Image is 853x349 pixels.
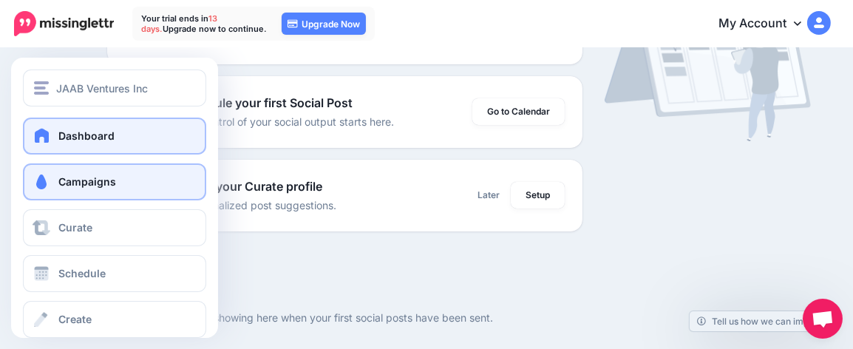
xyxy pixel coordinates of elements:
span: 13 days. [141,13,217,34]
button: JAAB Ventures Inc [23,70,206,106]
b: 3. Schedule your first Social Post [166,95,353,110]
h5: Performance [107,276,831,294]
a: Campaigns [23,163,206,200]
a: Later [469,182,509,209]
span: Schedule [58,267,106,279]
span: Curate [58,221,92,234]
a: Open chat [803,299,843,339]
span: Create [58,313,92,325]
p: Your metrics will start showing here when your first social posts have been sent. [107,309,831,326]
a: Upgrade Now [282,13,366,35]
p: Your trial ends in Upgrade now to continue. [141,13,267,34]
span: Campaigns [58,175,116,188]
a: Setup [511,182,565,209]
p: Get personalized post suggestions. [166,197,336,214]
p: Taking control of your social output starts here. [166,113,394,130]
b: 4. Setup your Curate profile [166,179,322,194]
a: Tell us how we can improve [690,311,835,331]
a: My Account [704,6,831,42]
span: JAAB Ventures Inc [56,80,148,97]
img: Missinglettr [14,11,114,36]
a: Create [23,301,206,338]
a: Dashboard [23,118,206,155]
a: Go to Calendar [472,98,565,125]
img: menu.png [34,81,49,95]
span: Dashboard [58,129,115,142]
a: Schedule [23,255,206,292]
a: Curate [23,209,206,246]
